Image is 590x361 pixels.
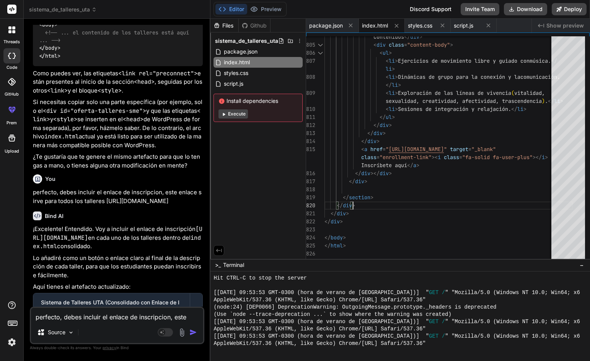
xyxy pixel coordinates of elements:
p: Source [48,328,65,336]
span: li [389,106,395,112]
div: 807 [306,57,315,65]
span: body [45,45,57,52]
span: </ [324,218,331,225]
div: 812 [306,121,315,129]
span: vitalidad, [514,89,545,96]
span: styles.css [408,22,432,29]
span: / [442,333,445,340]
span: "enrollment-link" [380,154,432,161]
label: GitHub [5,91,19,98]
span: Inscríbete aquí [361,162,407,169]
span: div [343,202,352,209]
div: 815 [306,145,315,153]
span: >_ [215,261,221,269]
span: AppleWebKit/537.36 (KHTML, like Gecko) Chrome/[URL] Safari/537.36" [214,296,425,304]
span: GET [429,289,438,296]
span: "fa-solid fa-user-plus" [462,154,533,161]
span: GET [429,318,438,325]
span: > [370,194,373,201]
p: Lo añadiré como un botón o enlace claro al final de la descripción de cada taller, para que los e... [33,254,203,280]
span: </ [337,202,343,209]
span: " "Mozilla/5.0 (Windows NT 10.0; Win64; x64) [445,333,587,340]
div: Discord Support [405,3,456,15]
div: 810 [306,105,315,113]
span: Sesiones de integración y relajación. [398,106,511,112]
span: </ > [39,45,60,52]
span: class [389,41,404,48]
span: </ [324,234,331,241]
span: > [545,154,548,161]
span: script.js [223,79,244,88]
span: / [442,318,445,325]
div: 823 [306,226,315,234]
img: settings [5,336,18,349]
span: section [349,194,370,201]
div: Github [239,22,270,29]
span: " [386,146,389,153]
div: 817 [306,177,315,185]
span: música. [530,57,551,64]
img: Pick Models [68,329,74,336]
span: div [380,170,389,177]
button: Sistema de Talleres UTA (Consolidado con Enlace de Inscripción)Click to open Workbench [33,293,190,326]
span: li [389,57,395,64]
span: </ [380,114,386,120]
div: 816 [306,169,315,177]
button: Preview [247,4,285,15]
span: ></ [370,170,380,177]
div: 826 [306,250,315,258]
p: Como puedes ver, las etiquetas están presentes al inicio de la sección , seguidas por los otros y... [33,69,203,95]
span: " [444,146,447,153]
span: > [340,218,343,225]
h6: You [45,175,55,183]
span: "_blank" [471,146,496,153]
span: ul [383,49,389,56]
span: privacy [103,345,116,350]
div: Click to collapse the range. [315,49,325,57]
code: index.html [44,133,79,140]
span: body [331,234,343,241]
div: 820 [306,202,315,210]
span: >< [432,154,438,161]
p: Si necesitas copiar solo una parte específica (por ejemplo, solo el y que las etiquetas y se inse... [33,98,203,150]
div: Files [210,22,238,29]
span: ></ [533,154,542,161]
span: = [383,146,386,153]
span: > [376,138,380,145]
img: icon [189,328,197,336]
span: [[DATE] 09:53:53 GMT-0300 (hora de verano de [GEOGRAPHIC_DATA])] " [214,289,429,296]
span: body [42,21,54,28]
span: html [331,242,343,249]
span: Hit CTRL-C to stop the server [214,275,307,282]
span: Show preview [546,22,584,29]
span: (Use `node --trace-deprecation ...` to show where the warning was created) [214,311,451,318]
span: div [331,218,340,225]
span: < [380,49,383,56]
div: 809 [306,89,315,97]
span: li [517,106,523,112]
span: < [386,73,389,80]
button: Editor [215,4,247,15]
code: <style> [98,87,122,94]
span: [[DATE] 09:53:53 GMT-0300 (hora de verano de [GEOGRAPHIC_DATA])] " [214,318,429,325]
p: ¡Excelente! Entendido. Voy a incluir el enlace de inscripción en cada uno de los talleres dentro ... [33,225,203,251]
span: Terminal [223,261,244,269]
code: <style> [53,115,77,123]
span: sistema_de_talleres_uta [215,37,278,45]
span: <!-- ... el contenido de los talleres está aquí ... --> [39,29,192,44]
span: </ [355,170,361,177]
div: 813 [306,129,315,137]
span: > [343,242,346,249]
span: > [392,114,395,120]
span: = [404,41,407,48]
code: <link> [47,87,68,94]
img: attachment [178,328,186,337]
span: </ [331,210,337,217]
span: styles.css [223,68,249,78]
label: threads [3,39,20,45]
span: AppleWebKit/537.36 (KHTML, like Gecko) Chrome/[URL] Safari/537.36" [214,325,425,333]
span: index.html [223,58,251,67]
div: 814 [306,137,315,145]
button: Deploy [552,3,587,15]
span: < [361,146,364,153]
